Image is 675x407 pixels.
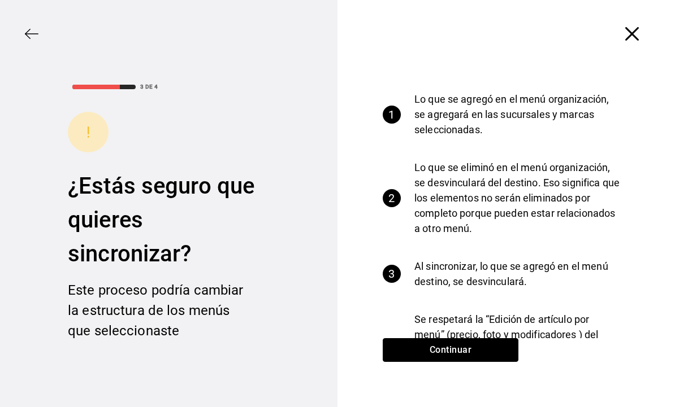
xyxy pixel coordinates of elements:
[414,259,621,289] p: Al sincronizar, lo que se agregó en el menú destino, se desvinculará.
[383,338,518,362] button: Continuar
[140,82,158,91] div: 3 DE 4
[68,280,249,341] div: Este proceso podría cambiar la estructura de los menús que seleccionaste
[383,106,401,124] div: 1
[68,169,270,271] div: ¿Estás seguro que quieres sincronizar?
[383,265,401,283] div: 3
[383,189,401,207] div: 2
[414,91,621,137] p: Lo que se agregó en el menú organización, se agregará en las sucursales y marcas seleccionadas.
[414,160,621,236] p: Lo que se eliminó en el menú organización, se desvinculará del destino. Eso significa que los ele...
[414,312,621,388] p: Se respetará la “Edición de artículo por menú” (precio, foto y modificadores ) del menú organizac...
